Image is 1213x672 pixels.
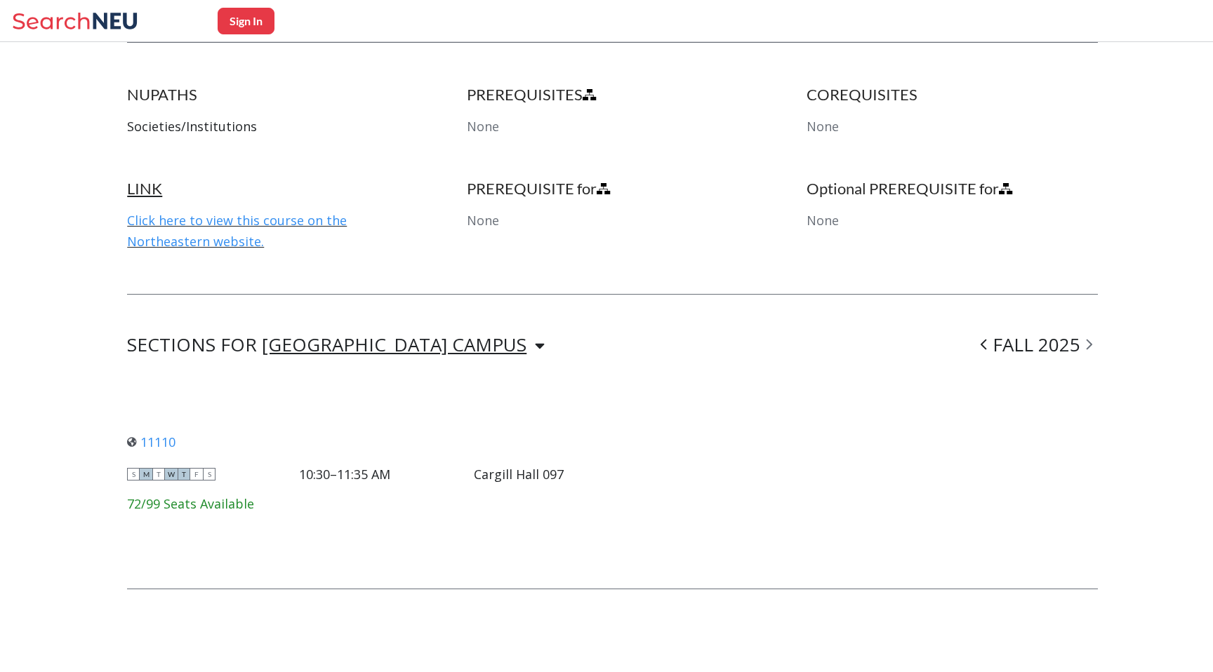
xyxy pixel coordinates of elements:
span: None [807,118,839,135]
div: SECTIONS FOR [127,337,545,354]
span: F [190,468,203,481]
span: None [467,118,499,135]
span: T [152,468,165,481]
p: Societies/Institutions [127,116,418,137]
button: Sign In [218,8,274,34]
h4: COREQUISITES [807,85,1098,105]
h4: NUPATHS [127,85,418,105]
div: FALL 2025 [975,337,1098,354]
div: 10:30–11:35 AM [299,466,390,482]
span: T [178,468,190,481]
span: S [127,468,140,481]
h4: LINK [127,179,418,199]
a: Click here to view this course on the Northeastern website. [127,212,347,250]
div: [GEOGRAPHIC_DATA] CAMPUS [262,337,526,352]
h4: Optional PREREQUISITE for [807,179,1098,199]
span: M [140,468,152,481]
a: 11110 [127,434,175,450]
span: S [203,468,216,481]
h4: PREREQUISITES [467,85,758,105]
div: 72/99 Seats Available [127,496,564,511]
div: Cargill Hall 097 [474,466,564,482]
span: None [467,212,499,229]
span: W [165,468,178,481]
span: None [807,212,839,229]
h4: PREREQUISITE for [467,179,758,199]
